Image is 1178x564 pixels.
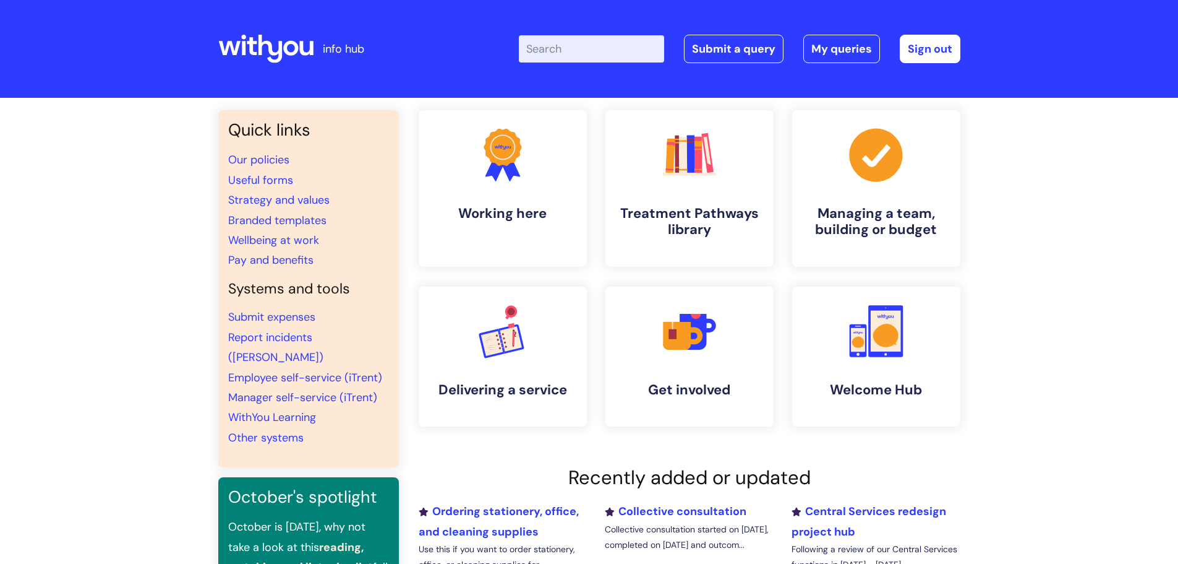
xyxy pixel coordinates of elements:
[615,382,764,398] h4: Get involved
[228,152,289,167] a: Our policies
[792,287,960,427] a: Welcome Hub
[419,466,960,489] h2: Recently added or updated
[792,504,946,539] a: Central Services redesign project hub
[228,233,319,248] a: Wellbeing at work
[605,522,773,553] p: Collective consultation started on [DATE], completed on [DATE] and outcom...
[228,410,316,425] a: WithYou Learning
[429,206,577,222] h4: Working here
[228,253,314,267] a: Pay and benefits
[228,193,330,207] a: Strategy and values
[228,280,389,298] h4: Systems and tools
[419,110,587,267] a: Working here
[429,382,577,398] h4: Delivering a service
[228,330,323,365] a: Report incidents ([PERSON_NAME])
[228,430,304,445] a: Other systems
[519,35,960,63] div: | -
[802,206,950,238] h4: Managing a team, building or budget
[605,110,774,267] a: Treatment Pathways library
[323,39,364,59] p: info hub
[684,35,783,63] a: Submit a query
[802,382,950,398] h4: Welcome Hub
[228,120,389,140] h3: Quick links
[419,504,579,539] a: Ordering stationery, office, and cleaning supplies
[900,35,960,63] a: Sign out
[605,287,774,427] a: Get involved
[228,487,389,507] h3: October's spotlight
[605,504,746,519] a: Collective consultation
[419,287,587,427] a: Delivering a service
[228,390,377,405] a: Manager self-service (iTrent)
[792,110,960,267] a: Managing a team, building or budget
[615,206,764,238] h4: Treatment Pathways library
[803,35,880,63] a: My queries
[228,370,382,385] a: Employee self-service (iTrent)
[519,35,664,63] input: Search
[228,213,327,228] a: Branded templates
[228,310,315,324] a: Submit expenses
[228,173,293,188] a: Useful forms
